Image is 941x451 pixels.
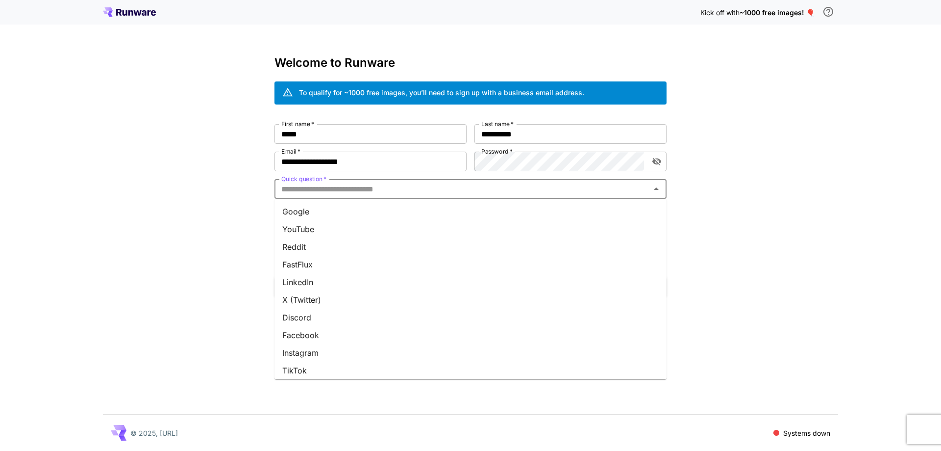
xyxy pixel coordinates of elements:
[481,120,514,128] label: Last name
[648,153,666,170] button: toggle password visibility
[783,428,830,438] p: Systems down
[818,2,838,22] button: In order to qualify for free credit, you need to sign up with a business email address and click ...
[274,203,667,220] li: Google
[649,182,663,196] button: Close
[274,344,667,362] li: Instagram
[274,362,667,379] li: TikTok
[274,326,667,344] li: Facebook
[130,428,178,438] p: © 2025, [URL]
[281,147,300,156] label: Email
[740,8,815,17] span: ~1000 free images! 🎈
[481,147,513,156] label: Password
[274,291,667,309] li: X (Twitter)
[274,56,667,70] h3: Welcome to Runware
[274,256,667,273] li: FastFlux
[700,8,740,17] span: Kick off with
[281,120,314,128] label: First name
[274,220,667,238] li: YouTube
[274,309,667,326] li: Discord
[281,175,326,183] label: Quick question
[274,238,667,256] li: Reddit
[274,273,667,291] li: LinkedIn
[299,87,584,98] div: To qualify for ~1000 free images, you’ll need to sign up with a business email address.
